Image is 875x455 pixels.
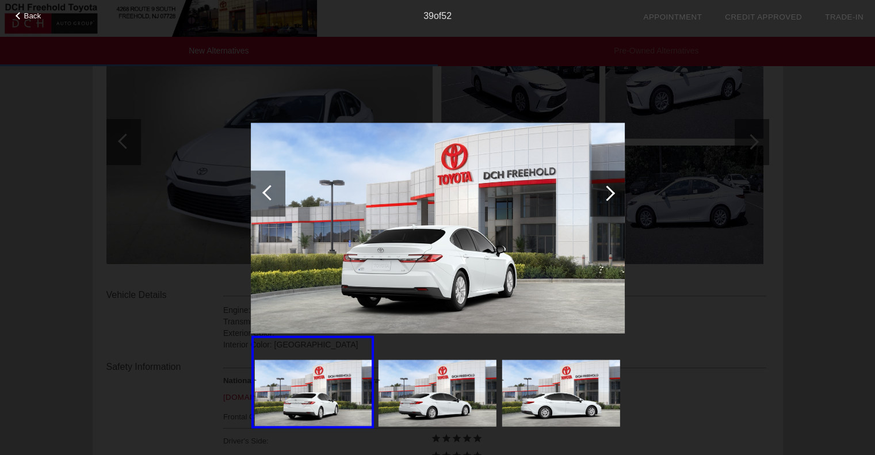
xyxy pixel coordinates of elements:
[502,360,620,426] img: 55ace7eb189bf76d9c542215b938d16f.png
[441,11,452,21] span: 52
[24,12,41,20] span: Back
[725,13,802,21] a: Credit Approved
[251,123,625,334] img: 6545669f9cc476dae7c40050cea4a004.png
[423,11,434,21] span: 39
[643,13,702,21] a: Appointment
[825,13,863,21] a: Trade-In
[378,360,496,426] img: e81504a6680bbbf12950602f0a6ce5f8.png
